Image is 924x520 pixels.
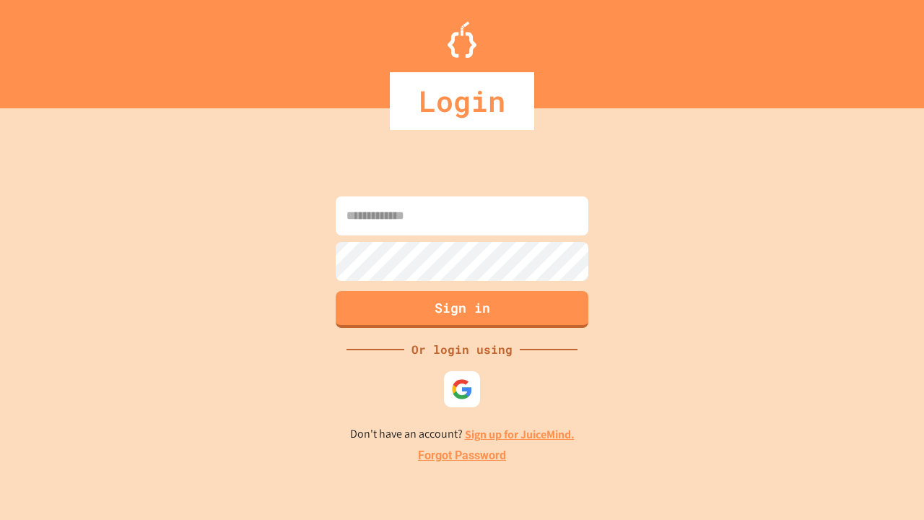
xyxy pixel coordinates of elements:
[350,425,575,443] p: Don't have an account?
[404,341,520,358] div: Or login using
[465,427,575,442] a: Sign up for JuiceMind.
[418,447,506,464] a: Forgot Password
[448,22,476,58] img: Logo.svg
[390,72,534,130] div: Login
[451,378,473,400] img: google-icon.svg
[336,291,588,328] button: Sign in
